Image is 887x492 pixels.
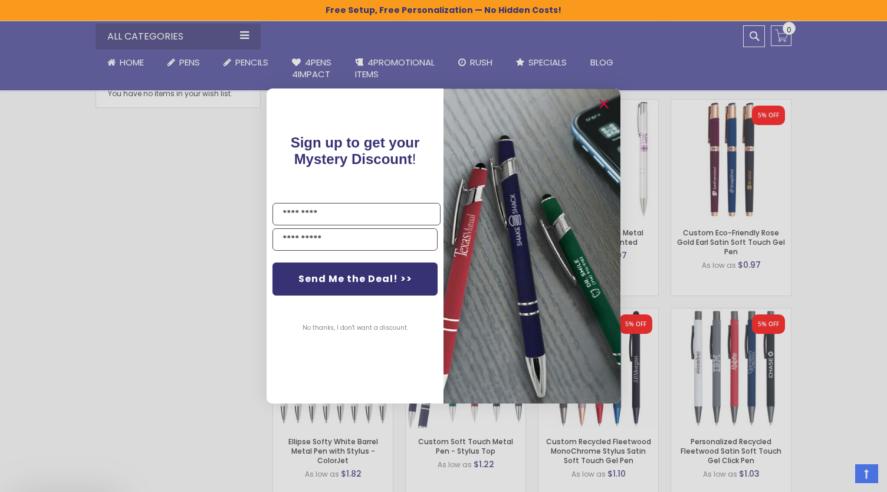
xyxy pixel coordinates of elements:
button: No thanks, I don't want a discount. [297,313,414,343]
span: Sign up to get your Mystery Discount [291,135,420,167]
img: pop-up-image [443,88,620,403]
button: Close dialog [594,94,613,113]
button: Send Me the Deal! >> [272,263,438,296]
span: ! [291,135,420,167]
